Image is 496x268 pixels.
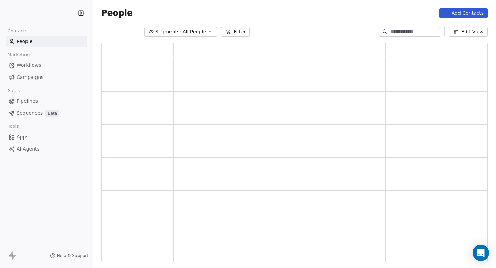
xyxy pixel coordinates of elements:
a: Workflows [6,60,87,71]
a: Campaigns [6,72,87,83]
span: Segments: [155,28,181,35]
button: Filter [221,27,250,37]
a: People [6,36,87,47]
a: Help & Support [50,253,89,258]
span: All People [183,28,206,35]
a: SequencesBeta [6,107,87,119]
span: Help & Support [57,253,89,258]
span: Pipelines [17,97,38,105]
span: Beta [45,110,59,117]
span: Sequences [17,110,43,117]
span: Campaigns [17,74,43,81]
span: Contacts [4,26,30,36]
span: Apps [17,133,29,141]
span: Marketing [4,50,33,60]
a: AI Agents [6,143,87,155]
span: Workflows [17,62,41,69]
span: People [101,8,133,18]
span: Tools [5,121,22,132]
button: Add Contacts [439,8,488,18]
span: Sales [5,85,23,96]
a: Pipelines [6,95,87,107]
button: Edit View [449,27,488,37]
a: Apps [6,131,87,143]
span: AI Agents [17,145,40,153]
span: People [17,38,33,45]
div: Open Intercom Messenger [473,245,489,261]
